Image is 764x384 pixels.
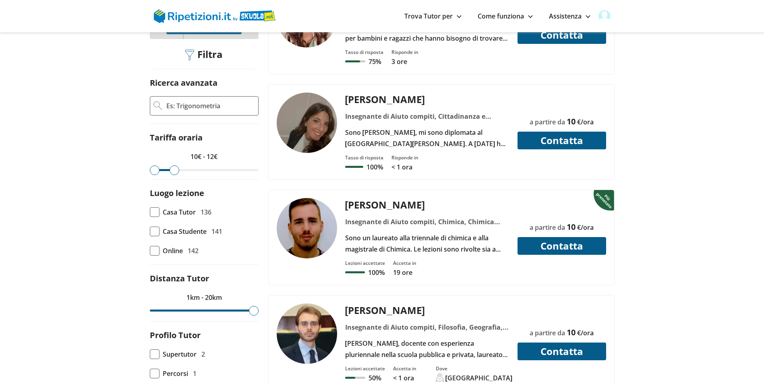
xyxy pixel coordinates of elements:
[342,322,512,333] div: Insegnante di Aiuto compiti, Filosofia, Geografia, Grammatica, Greco, Italiano, Latino, Letteratu...
[404,12,462,21] a: Trova Tutor per
[342,93,512,106] div: [PERSON_NAME]
[436,365,513,372] div: Dove
[211,226,222,237] span: 141
[518,237,606,255] button: Contatta
[577,118,594,126] span: €/ora
[163,349,197,360] span: Supertutor
[393,365,416,372] div: Accetta in
[577,223,594,232] span: €/ora
[150,77,217,88] label: Ricerca avanzata
[163,206,196,218] span: Casa Tutor
[154,9,276,23] img: logo Skuola.net | Ripetizioni.it
[342,111,512,122] div: Insegnante di Aiuto compiti, Cittadinanza e costituzione, Diritto, Diritto amministrativo, Diritt...
[193,368,197,379] span: 1
[277,93,337,153] img: tutor a Palermo - Federica
[201,349,205,360] span: 2
[150,292,259,303] p: 1km - 20km
[153,101,162,110] img: Ricerca Avanzata
[391,49,418,56] div: Risponde in
[567,327,576,338] span: 10
[342,232,512,255] div: Sono un laureato alla triennale di chimica e alla magistrale di Chimica. Le lezioni sono rivolte ...
[277,303,337,364] img: tutor a Palermo - Alessio
[369,374,381,382] p: 50%
[369,57,381,66] p: 75%
[368,268,385,277] p: 100%
[577,328,594,337] span: €/ora
[342,338,512,360] div: [PERSON_NAME], docente con esperienza pluriennale nella scuola pubblica e privata, laureato magis...
[518,26,606,44] button: Contatta
[598,10,611,22] img: user avatar
[478,12,533,21] a: Come funziona
[163,226,207,237] span: Casa Studente
[277,198,337,258] img: tutor a Palermo - Alberto
[188,245,199,256] span: 142
[391,154,418,161] div: Risponde in
[345,260,385,266] div: Lezioni accettate
[393,374,416,382] p: < 1 ora
[182,49,226,61] div: Filtra
[567,116,576,127] span: 10
[163,368,188,379] span: Percorsi
[342,127,512,149] div: Sono [PERSON_NAME], mi sono diplomata al [GEOGRAPHIC_DATA][PERSON_NAME]. A [DATE] ho conseguito l...
[166,100,255,112] input: Es: Trigonometria
[150,273,209,284] label: Distanza Tutor
[150,132,203,143] label: Tariffa oraria
[549,12,590,21] a: Assistenza
[530,223,565,232] span: a partire da
[345,365,385,372] div: Lezioni accettate
[518,132,606,149] button: Contatta
[393,260,416,266] div: Accetta in
[150,330,201,341] label: Profilo Tutor
[345,49,383,56] div: Tasso di risposta
[201,206,211,218] span: 136
[366,163,383,171] p: 100%
[342,216,512,227] div: Insegnante di Aiuto compiti, Chimica, Chimica analitica, Chimica fisica, Chimica organica, Matema...
[530,328,565,337] span: a partire da
[393,268,416,277] p: 19 ore
[185,50,194,61] img: Filtra filtri mobile
[445,374,513,382] div: [GEOGRAPHIC_DATA]
[391,163,418,171] p: < 1 ora
[567,221,576,232] span: 10
[163,245,183,256] span: Online
[154,11,276,20] a: logo Skuola.net | Ripetizioni.it
[518,343,606,360] button: Contatta
[150,151,259,162] p: 10€ - 12€
[594,189,616,211] img: Piu prenotato
[391,57,418,66] p: 3 ore
[150,188,204,198] label: Luogo lezione
[342,198,512,211] div: [PERSON_NAME]
[342,21,512,44] div: Sono una psicologa, ho lavorato anche come tutor per bambini e ragazzi che hanno bisogno di trova...
[345,154,383,161] div: Tasso di risposta
[342,303,512,317] div: [PERSON_NAME]
[530,118,565,126] span: a partire da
